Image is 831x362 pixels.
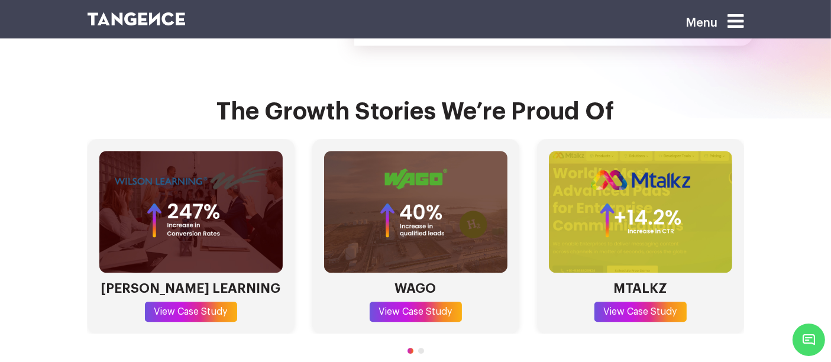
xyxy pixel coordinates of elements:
div: 2 / 4 [312,139,519,334]
h5: WAGO [395,282,436,296]
img: logo SVG [88,12,186,25]
img: MTALKZ [549,151,732,273]
div: 1 / 4 [88,139,295,334]
a: View Case Study [145,302,237,322]
span: Go to slide 1 [408,348,413,354]
img: Wilson Learning [99,151,283,273]
h5: MTALKZ [613,282,667,296]
div: 3 / 4 [537,139,744,334]
h2: The Growth Stories We’re Proud Of [88,99,744,139]
a: View Case Study [594,302,687,322]
span: Go to slide 2 [418,348,424,354]
img: WAGO [324,151,507,273]
a: View Case Study [370,302,462,322]
h5: [PERSON_NAME] LEARNING [101,282,281,296]
span: Chat Widget [793,324,825,356]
